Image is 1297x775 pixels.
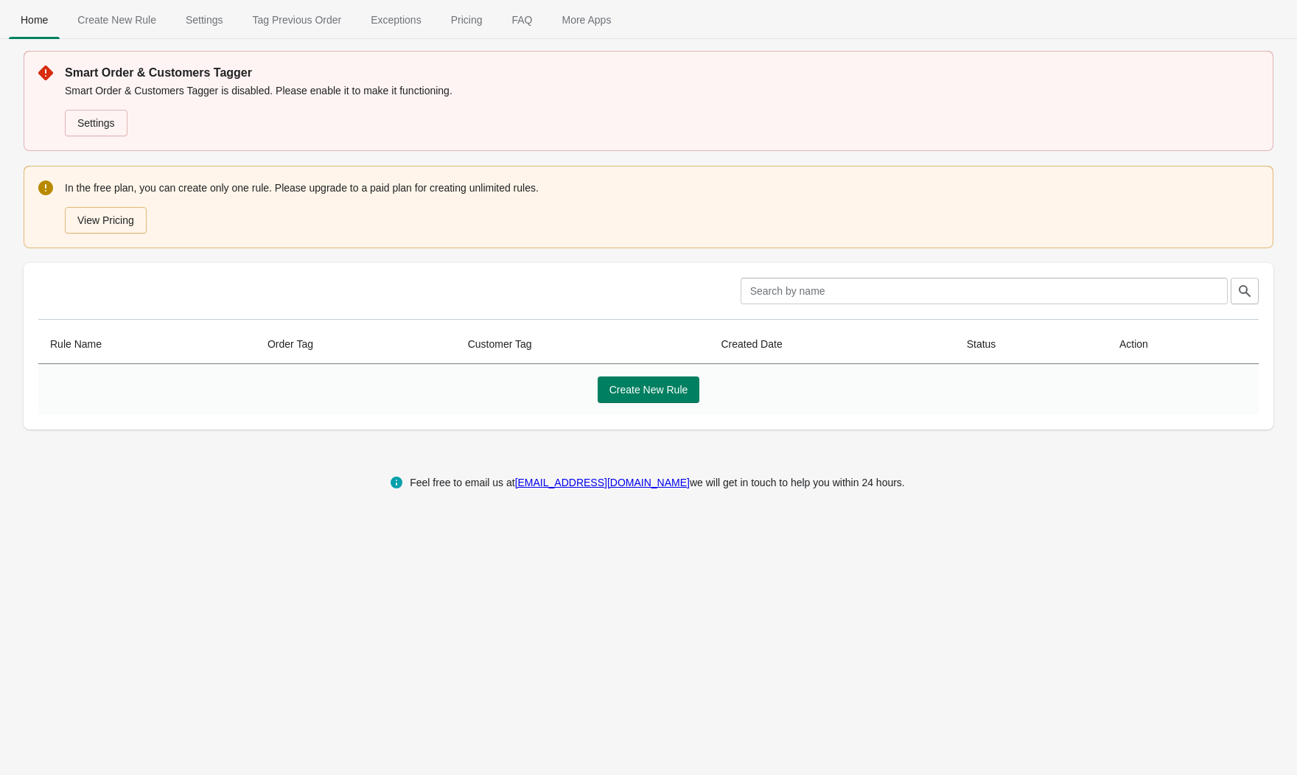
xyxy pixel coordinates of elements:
[65,207,147,234] button: View Pricing
[174,7,235,33] span: Settings
[1108,325,1259,364] th: Action
[6,1,63,39] button: Home
[63,1,171,39] button: Create_New_Rule
[410,474,905,491] div: Feel free to email us at we will get in touch to help you within 24 hours.
[515,477,690,488] a: [EMAIL_ADDRESS][DOMAIN_NAME]
[171,1,238,39] button: Settings
[65,110,127,136] a: Settings
[65,179,1259,235] div: In the free plan, you can create only one rule. Please upgrade to a paid plan for creating unlimi...
[598,376,700,403] button: Create New Rule
[955,325,1108,364] th: Status
[359,7,433,33] span: Exceptions
[741,278,1228,304] input: Search by name
[456,325,710,364] th: Customer Tag
[609,384,688,396] span: Create New Rule
[709,325,954,364] th: Created Date
[65,64,1259,82] p: Smart Order & Customers Tagger
[241,7,354,33] span: Tag Previous Order
[439,7,494,33] span: Pricing
[9,7,60,33] span: Home
[500,7,544,33] span: FAQ
[550,7,623,33] span: More Apps
[38,325,256,364] th: Rule Name
[66,7,168,33] span: Create New Rule
[256,325,456,364] th: Order Tag
[65,83,1259,98] p: Smart Order & Customers Tagger is disabled. Please enable it to make it functioning.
